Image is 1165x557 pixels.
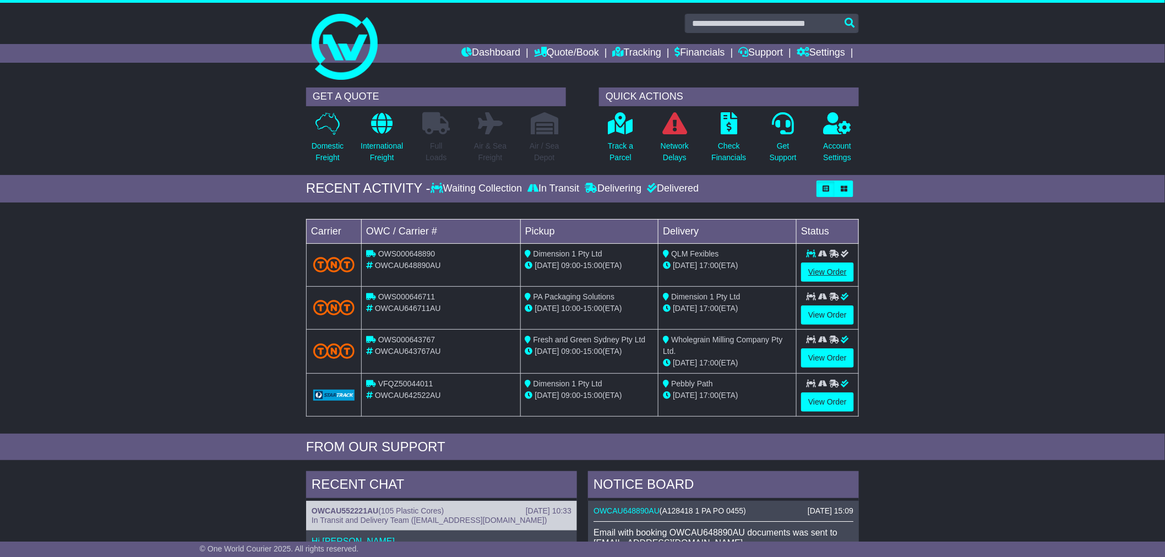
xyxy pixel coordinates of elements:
div: In Transit [525,183,582,195]
span: Dimension 1 Pty Ltd [533,249,602,258]
a: InternationalFreight [360,112,404,170]
p: Domestic Freight [312,140,344,163]
span: Fresh and Green Sydney Pty Ltd [533,335,646,344]
p: Get Support [770,140,797,163]
div: [DATE] 10:33 [526,506,571,516]
img: GetCarrierServiceLogo [313,390,355,401]
span: 10:00 [562,304,581,313]
span: Dimension 1 Pty Ltd [671,292,740,301]
div: RECENT ACTIVITY - [306,181,431,196]
p: Account Settings [824,140,852,163]
span: 17:00 [699,358,718,367]
a: GetSupport [769,112,797,170]
a: DomesticFreight [311,112,344,170]
a: Settings [797,44,845,63]
a: Support [739,44,783,63]
div: NOTICE BOARD [588,471,859,501]
span: Pebbly Path [671,379,713,388]
span: 17:00 [699,261,718,270]
p: Track a Parcel [608,140,633,163]
img: TNT_Domestic.png [313,257,355,272]
a: OWCAU648890AU [594,506,660,515]
a: Track aParcel [607,112,634,170]
span: OWCAU646711AU [375,304,441,313]
a: OWCAU552221AU [312,506,378,515]
div: QUICK ACTIONS [599,88,859,106]
td: Delivery [658,219,797,243]
span: OWS000648890 [378,249,435,258]
div: (ETA) [663,390,792,401]
div: - (ETA) [525,260,654,271]
div: (ETA) [663,303,792,314]
p: Network Delays [661,140,689,163]
a: Quote/Book [534,44,599,63]
span: Wholegrain Milling Company Pty Ltd. [663,335,782,356]
span: OWCAU648890AU [375,261,441,270]
span: [DATE] [535,347,559,356]
span: OWCAU643767AU [375,347,441,356]
a: AccountSettings [823,112,852,170]
p: Email with booking OWCAU648890AU documents was sent to [EMAIL_ADDRESS][DOMAIN_NAME]. [594,527,853,548]
span: QLM Fexibles [671,249,718,258]
span: OWS000646711 [378,292,435,301]
div: GET A QUOTE [306,88,566,106]
a: View Order [801,305,854,325]
p: Check Financials [712,140,747,163]
span: © One World Courier 2025. All rights reserved. [200,544,359,553]
span: VFQZ50044011 [378,379,433,388]
div: (ETA) [663,357,792,369]
p: Hi [PERSON_NAME], [312,536,571,547]
a: Tracking [613,44,661,63]
div: ( ) [594,506,853,516]
div: FROM OUR SUPPORT [306,439,859,455]
img: TNT_Domestic.png [313,300,355,315]
span: PA Packaging Solutions [533,292,615,301]
span: [DATE] [673,261,697,270]
a: View Order [801,392,854,412]
a: Dashboard [461,44,520,63]
span: 09:00 [562,261,581,270]
a: View Order [801,263,854,282]
p: International Freight [361,140,403,163]
div: ( ) [312,506,571,516]
span: [DATE] [535,304,559,313]
div: - (ETA) [525,303,654,314]
span: OWCAU642522AU [375,391,441,400]
td: OWC / Carrier # [362,219,521,243]
span: 15:00 [583,261,602,270]
span: 17:00 [699,391,718,400]
span: [DATE] [673,358,697,367]
span: In Transit and Delivery Team ([EMAIL_ADDRESS][DOMAIN_NAME]) [312,516,547,525]
div: Delivering [582,183,644,195]
span: Dimension 1 Pty Ltd [533,379,602,388]
span: 15:00 [583,391,602,400]
span: [DATE] [535,391,559,400]
div: (ETA) [663,260,792,271]
span: [DATE] [673,391,697,400]
p: Air & Sea Freight [474,140,507,163]
p: Full Loads [422,140,450,163]
span: A128418 1 PA PO 0455 [662,506,744,515]
div: Delivered [644,183,699,195]
div: - (ETA) [525,390,654,401]
span: 17:00 [699,304,718,313]
span: 15:00 [583,304,602,313]
td: Status [797,219,859,243]
span: 15:00 [583,347,602,356]
td: Carrier [307,219,362,243]
img: TNT_Domestic.png [313,343,355,358]
span: 105 Plastic Cores [381,506,442,515]
a: CheckFinancials [711,112,747,170]
span: [DATE] [535,261,559,270]
span: 09:00 [562,391,581,400]
div: - (ETA) [525,346,654,357]
p: Air / Sea Depot [530,140,559,163]
span: [DATE] [673,304,697,313]
div: [DATE] 15:09 [808,506,853,516]
a: NetworkDelays [660,112,689,170]
td: Pickup [520,219,658,243]
div: RECENT CHAT [306,471,577,501]
span: OWS000643767 [378,335,435,344]
a: View Order [801,348,854,368]
a: Financials [675,44,725,63]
